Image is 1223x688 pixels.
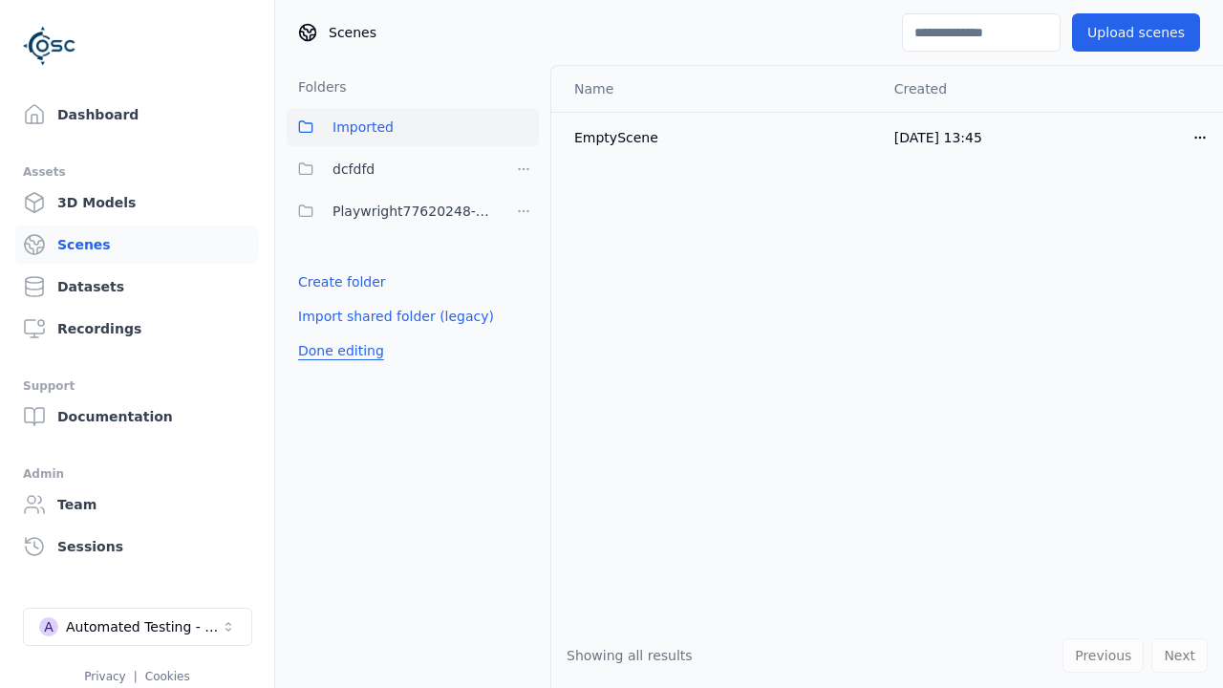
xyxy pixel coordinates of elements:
a: Import shared folder (legacy) [298,307,494,326]
a: Create folder [298,272,386,291]
span: dcfdfd [333,158,375,181]
span: | [134,670,138,683]
button: dcfdfd [287,150,497,188]
div: Assets [23,161,251,183]
a: Privacy [84,670,125,683]
button: Upload scenes [1072,13,1200,52]
button: Done editing [287,333,396,368]
button: Create folder [287,265,397,299]
span: Playwright77620248-d448-4661-b11d-bfbbe6594de6 [333,200,497,223]
div: A [39,617,58,636]
button: Select a workspace [23,608,252,646]
a: Sessions [15,527,259,566]
span: Showing all results [567,648,693,663]
a: Datasets [15,268,259,306]
div: Automated Testing - Playwright [66,617,221,636]
div: EmptyScene [574,128,864,147]
button: Import shared folder (legacy) [287,299,505,333]
div: Support [23,375,251,398]
a: Documentation [15,398,259,436]
span: Scenes [329,23,376,42]
span: Imported [333,116,394,139]
a: 3D Models [15,183,259,222]
th: Name [551,66,879,112]
span: [DATE] 13:45 [894,130,982,145]
th: Created [879,66,1177,112]
button: Playwright77620248-d448-4661-b11d-bfbbe6594de6 [287,192,497,230]
a: Scenes [15,226,259,264]
h3: Folders [287,77,347,97]
button: Imported [287,108,539,146]
img: Logo [23,19,76,73]
a: Cookies [145,670,190,683]
div: Admin [23,462,251,485]
a: Recordings [15,310,259,348]
a: Dashboard [15,96,259,134]
a: Team [15,485,259,524]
